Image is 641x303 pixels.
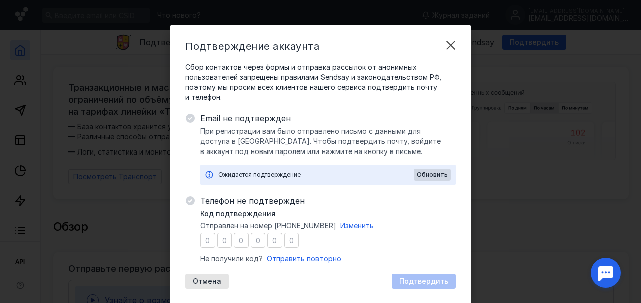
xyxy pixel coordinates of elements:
[185,40,319,52] span: Подтверждение аккаунта
[200,221,336,231] span: Отправлен на номер [PHONE_NUMBER]
[267,254,341,264] button: Отправить повторно
[200,254,263,264] span: Не получили код?
[200,112,456,124] span: Email не подтвержден
[200,195,456,207] span: Телефон не подтвержден
[414,169,451,181] button: Обновить
[193,277,221,286] span: Отмена
[200,126,456,157] span: При регистрации вам было отправлено письмо с данными для доступа в [GEOGRAPHIC_DATA]. Чтобы подтв...
[267,233,282,248] input: 0
[185,62,456,102] span: Сбор контактов через формы и отправка рассылок от анонимных пользователей запрещены правилами Sen...
[340,221,374,231] button: Изменить
[200,209,276,219] span: Код подтверждения
[417,171,448,178] span: Обновить
[251,233,266,248] input: 0
[218,170,414,180] div: Ожидается подтверждение
[267,254,341,263] span: Отправить повторно
[185,274,229,289] button: Отмена
[200,233,215,248] input: 0
[340,221,374,230] span: Изменить
[284,233,299,248] input: 0
[217,233,232,248] input: 0
[234,233,249,248] input: 0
